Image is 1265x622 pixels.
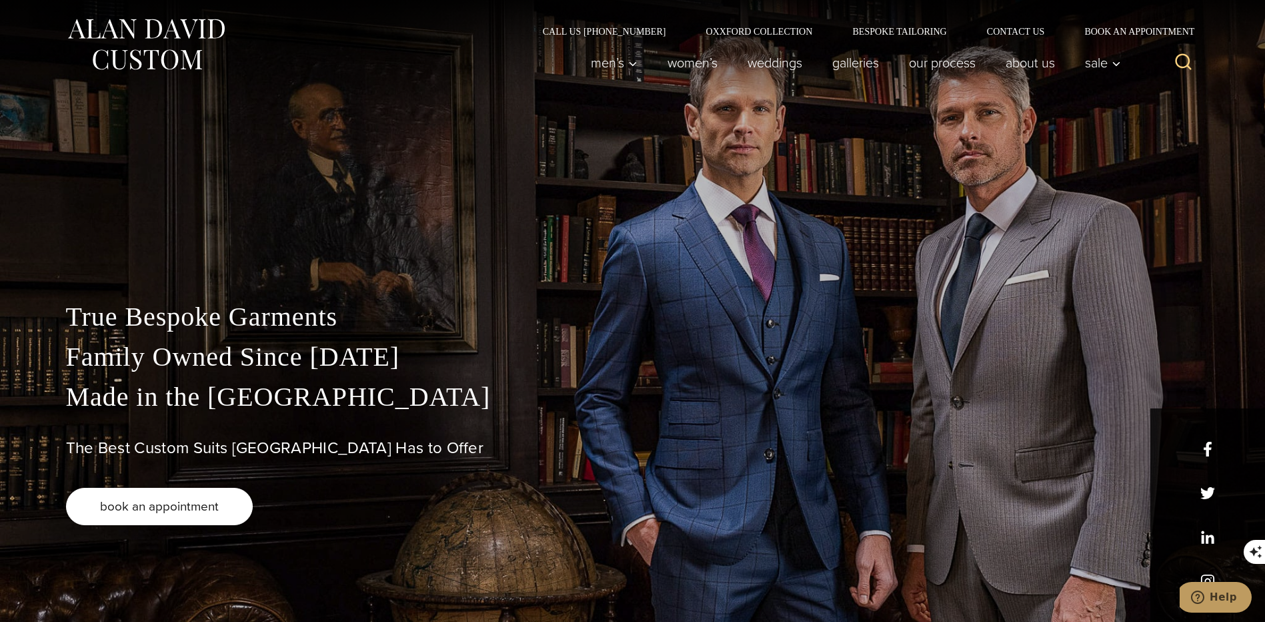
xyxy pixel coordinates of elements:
[100,497,219,516] span: book an appointment
[66,297,1200,417] p: True Bespoke Garments Family Owned Since [DATE] Made in the [GEOGRAPHIC_DATA]
[990,49,1070,76] a: About Us
[817,49,894,76] a: Galleries
[1070,49,1128,76] button: Sale sub menu toggle
[1180,582,1252,615] iframe: Opens a widget where you can chat to one of our agents
[894,49,990,76] a: Our Process
[1064,27,1199,36] a: Book an Appointment
[832,27,966,36] a: Bespoke Tailoring
[732,49,817,76] a: weddings
[967,27,1065,36] a: Contact Us
[575,49,1128,76] nav: Primary Navigation
[1168,47,1200,79] button: View Search Form
[523,27,1200,36] nav: Secondary Navigation
[686,27,832,36] a: Oxxford Collection
[575,49,652,76] button: Men’s sub menu toggle
[66,488,253,525] a: book an appointment
[523,27,686,36] a: Call Us [PHONE_NUMBER]
[66,15,226,74] img: Alan David Custom
[652,49,732,76] a: Women’s
[66,438,1200,458] h1: The Best Custom Suits [GEOGRAPHIC_DATA] Has to Offer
